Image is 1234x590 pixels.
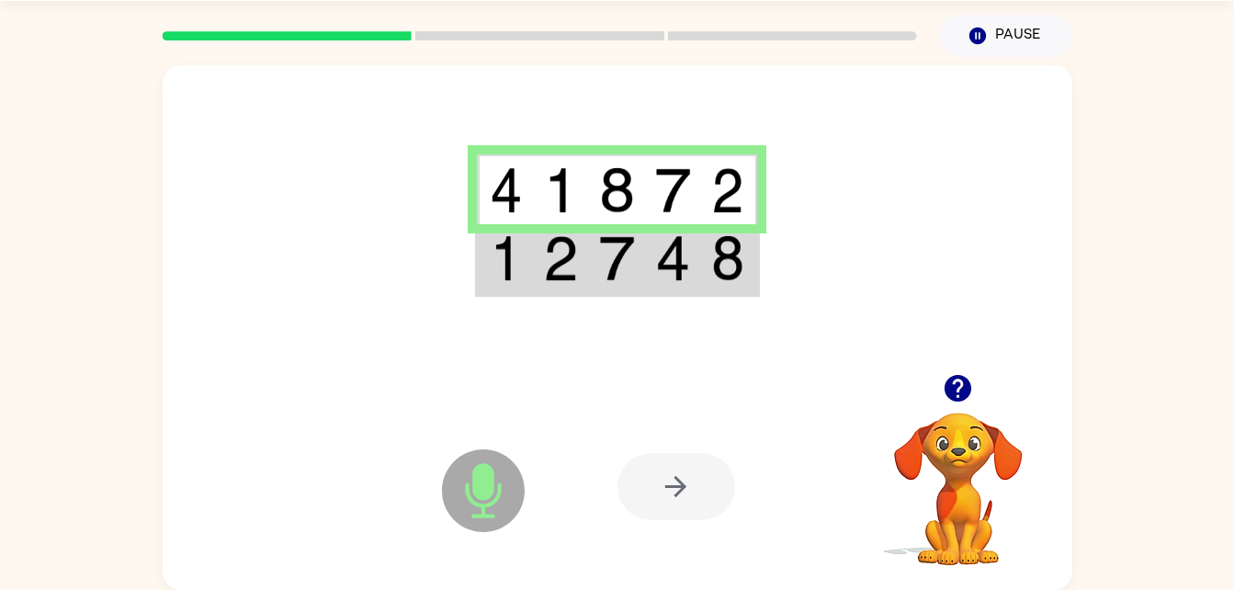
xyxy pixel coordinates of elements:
img: 4 [655,235,690,281]
img: 2 [711,167,744,213]
video: Your browser must support playing .mp4 files to use Literably. Please try using another browser. [866,384,1050,568]
img: 4 [490,167,523,213]
img: 1 [543,167,578,213]
img: 8 [599,167,634,213]
img: 8 [711,235,744,281]
img: 2 [543,235,578,281]
img: 1 [490,235,523,281]
img: 7 [599,235,634,281]
img: 7 [655,167,690,213]
button: Pause [939,15,1072,57]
